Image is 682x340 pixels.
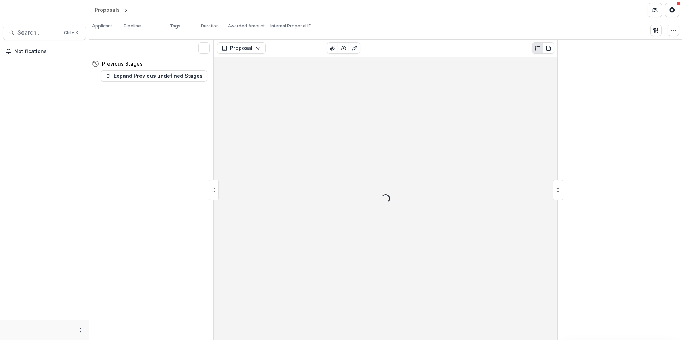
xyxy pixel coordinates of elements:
h4: Previous Stages [102,60,143,67]
p: Awarded Amount [228,23,265,29]
a: Proposals [92,5,123,15]
p: Applicant [92,23,112,29]
button: Edit as form [349,42,360,54]
p: Internal Proposal ID [270,23,312,29]
button: View Attached Files [327,42,338,54]
div: Proposals [95,6,120,14]
button: Notifications [3,46,86,57]
button: Get Help [665,3,679,17]
p: Tags [170,23,180,29]
p: Pipeline [124,23,141,29]
button: Toggle View Cancelled Tasks [198,42,210,54]
div: Ctrl + K [62,29,80,37]
button: PDF view [543,42,554,54]
nav: breadcrumb [92,5,159,15]
button: Proposal [217,42,266,54]
span: Search... [17,29,60,36]
button: More [76,326,85,334]
button: Expand Previous undefined Stages [101,70,207,82]
button: Plaintext view [532,42,543,54]
p: Duration [201,23,219,29]
button: Search... [3,26,86,40]
span: Notifications [14,48,83,55]
button: Partners [648,3,662,17]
